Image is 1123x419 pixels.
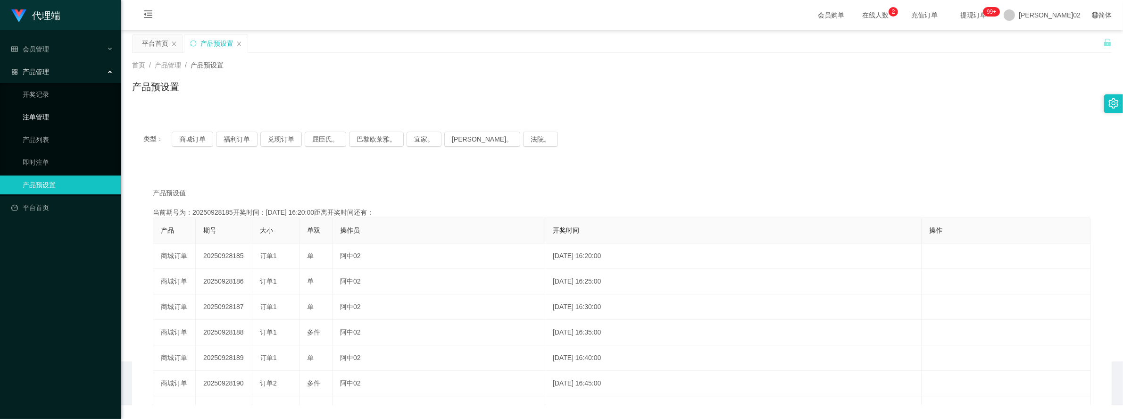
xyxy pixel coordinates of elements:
span: 产品 [161,226,174,234]
td: 阿中02 [333,345,545,371]
span: 单 [307,252,314,260]
button: 宜家。 [407,132,441,147]
span: 操作员 [340,226,360,234]
span: 操作 [929,226,942,234]
span: 产品预设置 [191,61,224,69]
sup: 2 [889,7,898,17]
td: 商城订单 [153,320,196,345]
span: 单 [307,277,314,285]
td: 20250928189 [196,345,252,371]
td: [DATE] 16:40:00 [545,345,922,371]
img: logo.9652507e.png [11,9,26,23]
a: 代理端 [11,11,60,19]
td: 20250928190 [196,371,252,396]
i: 图标： table [11,46,18,52]
td: 20250928185 [196,243,252,269]
td: 20250928186 [196,269,252,294]
span: 多件 [307,328,320,336]
td: 商城订单 [153,269,196,294]
font: 简体 [1098,11,1112,19]
span: 单 [307,354,314,361]
i: 图标： 关闭 [236,41,242,47]
td: 阿中02 [333,371,545,396]
td: 商城订单 [153,371,196,396]
button: 福利订单 [216,132,258,147]
span: 期号 [203,226,216,234]
span: 产品预设值 [153,188,186,198]
td: 商城订单 [153,345,196,371]
button: 屈臣氏。 [305,132,346,147]
span: / [149,61,151,69]
a: 产品预设置 [23,176,113,194]
i: 图标： menu-fold [132,0,164,31]
i: 图标： global [1092,12,1098,18]
td: 阿中02 [333,294,545,320]
div: 当前期号为：20250928185开奖时间：[DATE] 16:20:00距离开奖时间还有： [153,208,1091,218]
i: 图标： 关闭 [171,41,177,47]
td: [DATE] 16:25:00 [545,269,922,294]
span: 产品管理 [155,61,181,69]
span: 单双 [307,226,320,234]
font: 会员管理 [23,45,49,53]
font: 提现订单 [960,11,987,19]
span: 开奖时间 [553,226,579,234]
h1: 产品预设置 [132,80,179,94]
button: 法院。 [523,132,558,147]
td: 阿中02 [333,320,545,345]
td: 商城订单 [153,243,196,269]
td: [DATE] 16:30:00 [545,294,922,320]
a: 开奖记录 [23,85,113,104]
button: 兑现订单 [260,132,302,147]
span: 订单1 [260,277,277,285]
span: 订单1 [260,252,277,260]
td: [DATE] 16:20:00 [545,243,922,269]
i: 图标： 同步 [190,40,197,47]
span: 订单1 [260,405,277,412]
i: 图标： 设置 [1108,98,1119,109]
span: 单 [307,405,314,412]
span: 单 [307,303,314,310]
span: 订单2 [260,379,277,387]
td: [DATE] 16:35:00 [545,320,922,345]
font: 产品管理 [23,68,49,75]
a: 即时注单 [23,153,113,172]
button: 商城订单 [172,132,213,147]
div: 平台首页 [142,34,168,52]
sup: 1209 [983,7,1000,17]
span: 订单1 [260,328,277,336]
font: 充值订单 [911,11,938,19]
i: 图标： AppStore-O [11,68,18,75]
button: 巴黎欧莱雅。 [349,132,404,147]
a: 图标： 仪表板平台首页 [11,198,113,217]
td: 20250928188 [196,320,252,345]
span: 多件 [307,379,320,387]
div: 产品预设置 [200,34,233,52]
span: 大小 [260,226,273,234]
td: [DATE] 16:45:00 [545,371,922,396]
a: 产品列表 [23,130,113,149]
span: 订单1 [260,354,277,361]
h1: 代理端 [32,0,60,31]
span: 类型： [143,132,172,147]
button: [PERSON_NAME]。 [444,132,520,147]
td: 阿中02 [333,269,545,294]
a: 注单管理 [23,108,113,126]
span: 订单1 [260,303,277,310]
span: / [185,61,187,69]
td: 阿中02 [333,243,545,269]
td: 商城订单 [153,294,196,320]
p: 2 [892,7,895,17]
td: 20250928187 [196,294,252,320]
span: 首页 [132,61,145,69]
font: 在线人数 [862,11,889,19]
i: 图标： 解锁 [1103,38,1112,47]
